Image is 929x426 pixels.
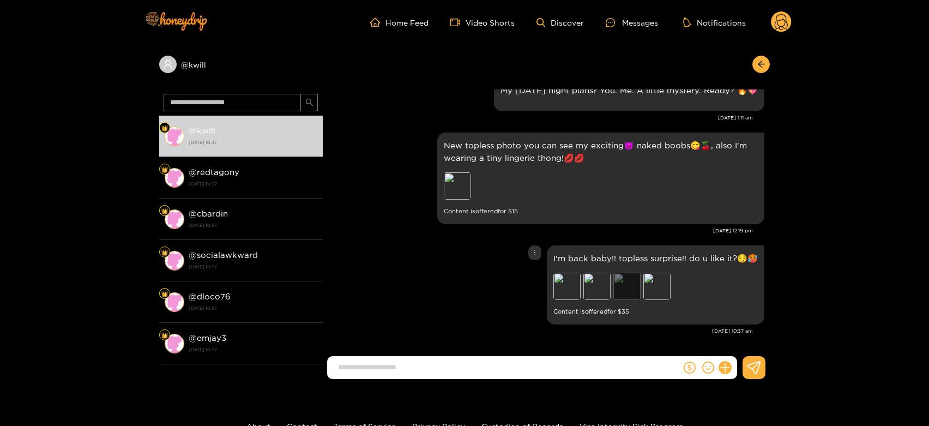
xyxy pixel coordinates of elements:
[165,168,184,188] img: conversation
[444,205,758,218] small: Content is offered for $ 15
[444,139,758,164] p: New topless photo you can see my exciting😈 naked boobs😋🍒, also I'm wearing a tiny lingerie thong!💋💋
[531,249,539,256] span: more
[189,137,317,147] strong: [DATE] 10:37
[437,133,764,224] div: Aug. 17, 12:19 pm
[757,60,765,69] span: arrow-left
[494,77,764,111] div: Jul. 11, 1:11 am
[189,250,258,260] strong: @ socialawkward
[500,84,758,97] p: My [DATE] night plans? You. Me. A little mystery. Ready? 🔥💖
[165,209,184,229] img: conversation
[165,334,184,353] img: conversation
[161,125,168,131] img: Fan Level
[681,359,698,376] button: dollar
[165,251,184,271] img: conversation
[189,333,226,343] strong: @ emjay3
[450,17,466,27] span: video-camera
[189,345,317,355] strong: [DATE] 10:37
[328,327,753,335] div: [DATE] 10:37 am
[300,94,318,111] button: search
[189,179,317,189] strong: [DATE] 10:37
[189,220,317,230] strong: [DATE] 10:37
[189,167,239,177] strong: @ redtagony
[189,262,317,272] strong: [DATE] 10:37
[161,291,168,297] img: Fan Level
[189,126,215,135] strong: @ kwill
[161,249,168,256] img: Fan Level
[370,17,385,27] span: home
[161,208,168,214] img: Fan Level
[680,17,749,28] button: Notifications
[328,227,753,235] div: [DATE] 12:19 pm
[752,56,770,73] button: arrow-left
[159,56,323,73] div: @kwill
[305,98,313,107] span: search
[536,18,584,27] a: Discover
[606,16,658,29] div: Messages
[189,303,317,313] strong: [DATE] 10:37
[165,127,184,146] img: conversation
[553,305,758,318] small: Content is offered for $ 35
[189,292,231,301] strong: @ dloco76
[370,17,429,27] a: Home Feed
[161,166,168,173] img: Fan Level
[684,362,696,374] span: dollar
[165,292,184,312] img: conversation
[450,17,515,27] a: Video Shorts
[189,209,228,218] strong: @ cbardin
[328,114,753,122] div: [DATE] 1:11 am
[702,362,714,374] span: smile
[547,245,764,325] div: Aug. 18, 10:37 am
[161,332,168,339] img: Fan Level
[553,252,758,265] p: I'm back baby!! topless surprise!! do u like it?😏🥵
[163,59,173,69] span: user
